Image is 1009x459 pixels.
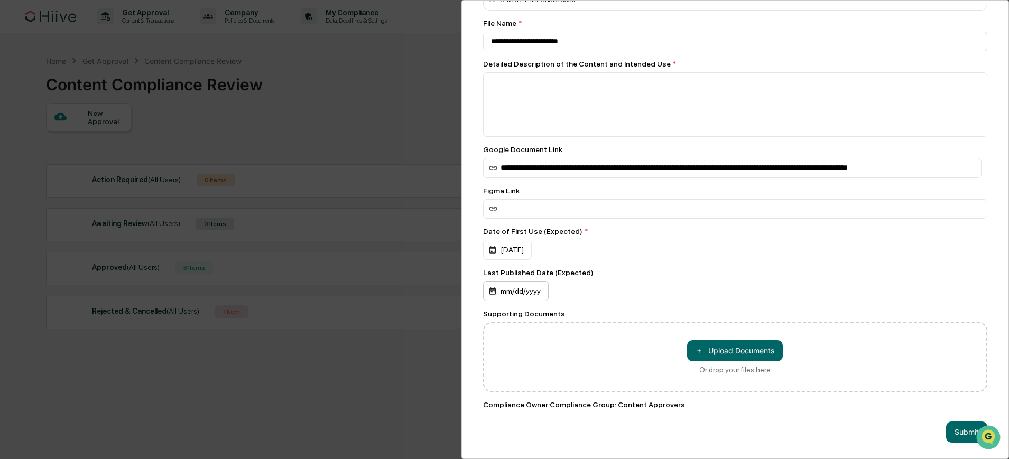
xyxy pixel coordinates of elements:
[21,153,67,164] span: Data Lookup
[87,133,131,144] span: Attestations
[946,421,987,443] button: Submit
[483,60,988,68] div: Detailed Description of the Content and Intended Use
[483,145,988,154] div: Google Document Link
[6,129,72,148] a: 🖐️Preclearance
[687,340,783,361] button: Or drop your files here
[483,240,532,260] div: [DATE]
[699,366,771,374] div: Or drop your files here
[11,81,30,100] img: 1746055101610-c473b297-6a78-478c-a979-82029cc54cd1
[11,154,19,163] div: 🔎
[36,81,173,91] div: Start new chat
[483,19,988,27] div: File Name
[36,91,134,100] div: We're available if you need us!
[105,179,128,187] span: Pylon
[483,186,988,195] div: Figma Link
[6,149,71,168] a: 🔎Data Lookup
[483,227,988,236] div: Date of First Use (Expected)
[975,424,1004,453] iframe: Open customer support
[180,84,192,97] button: Start new chat
[483,400,988,409] div: Compliance Owner : Compliance Group: Content Approvers
[483,268,988,277] div: Last Published Date (Expected)
[75,179,128,187] a: Powered byPylon
[21,133,68,144] span: Preclearance
[72,129,135,148] a: 🗄️Attestations
[11,134,19,143] div: 🖐️
[696,345,703,355] span: ＋
[483,310,988,318] div: Supporting Documents
[483,281,549,301] div: mm/dd/yyyy
[77,134,85,143] div: 🗄️
[11,22,192,39] p: How can we help?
